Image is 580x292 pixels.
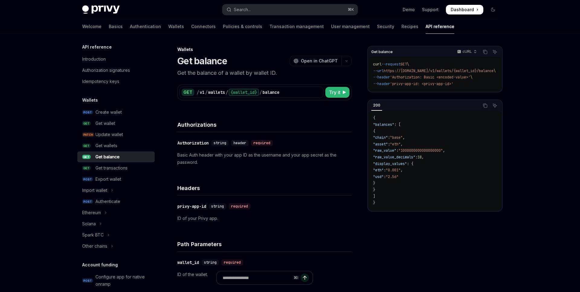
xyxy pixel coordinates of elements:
[82,19,101,34] a: Welcome
[417,155,422,160] span: 18
[426,19,454,34] a: API reference
[443,148,445,153] span: ,
[77,129,155,140] a: PATCHUpdate wallet
[325,87,350,98] button: Try it
[77,218,155,229] button: Toggle Solana section
[390,135,403,140] span: "base"
[384,168,386,173] span: :
[422,155,424,160] span: ,
[77,271,155,290] a: POSTConfigure app for native onramp
[77,65,155,76] a: Authorization signatures
[446,5,483,14] a: Dashboard
[222,4,358,15] button: Open search
[82,144,91,148] span: GET
[200,89,205,95] div: v1
[481,48,489,56] button: Copy the contents from the code block
[390,75,470,80] span: 'Authorization: Basic <encoded-value>'
[197,89,199,95] div: /
[82,261,118,268] h5: Account funding
[348,7,354,12] span: ⌘ K
[384,174,386,179] span: :
[401,168,403,173] span: ,
[177,151,352,166] p: Basic Auth header with your app ID as the username and your app secret as the password.
[95,273,151,288] div: Configure app for native onramp
[491,102,499,109] button: Ask AI
[95,198,120,205] div: Authenticate
[82,166,91,170] span: GET
[331,19,370,34] a: User management
[401,62,407,67] span: GET
[77,230,155,240] button: Toggle Spark BTC section
[177,240,352,248] h4: Path Parameters
[208,89,225,95] div: wallets
[290,56,341,66] button: Open in ChatGPT
[82,177,93,182] span: POST
[394,122,401,127] span: : [
[204,260,217,265] span: string
[470,75,472,80] span: \
[373,187,375,192] span: }
[386,174,398,179] span: "2.56"
[82,199,93,204] span: POST
[82,278,93,283] span: POST
[191,19,216,34] a: Connectors
[77,151,155,162] a: GETGet balance
[177,203,206,209] div: privy-app-id
[373,194,375,199] span: ]
[95,131,123,138] div: Update wallet
[82,56,106,63] div: Introduction
[229,89,259,96] div: {wallet_id}
[390,142,401,147] span: "eth"
[95,120,115,127] div: Get wallet
[373,155,415,160] span: "raw_value_decimals"
[388,142,390,147] span: :
[177,215,352,222] p: ID of your Privy app.
[259,89,262,95] div: /
[82,110,93,115] span: POST
[77,185,155,196] button: Toggle Import wallet section
[95,109,122,116] div: Create wallet
[82,220,96,227] div: Solana
[373,168,384,173] span: "eth"
[388,135,390,140] span: :
[301,274,309,282] button: Send message
[415,155,417,160] span: :
[223,19,262,34] a: Policies & controls
[77,241,155,252] button: Toggle Other chains section
[401,142,403,147] span: ,
[82,5,120,14] img: dark logo
[82,243,107,250] div: Other chains
[329,89,340,96] span: Try it
[177,184,352,192] h4: Headers
[373,181,375,186] span: }
[373,142,388,147] span: "asset"
[95,164,127,172] div: Get transactions
[82,67,130,74] div: Authorization signatures
[401,19,418,34] a: Recipes
[82,231,104,239] div: Spark BTC
[373,200,375,205] span: }
[234,6,251,13] div: Search...
[396,148,398,153] span: :
[177,121,352,129] h4: Authorizations
[95,176,121,183] div: Export wallet
[491,48,499,56] button: Ask AI
[82,97,98,104] h5: Wallets
[373,116,375,120] span: {
[462,49,472,54] p: cURL
[223,271,291,284] input: Ask a question...
[229,203,250,209] div: required
[77,196,155,207] a: POSTAuthenticate
[177,69,352,77] p: Get the balance of a wallet by wallet ID.
[77,174,155,185] a: POSTExport wallet
[182,89,194,96] div: GET
[386,168,401,173] span: "0.001"
[177,46,352,52] div: Wallets
[211,204,224,209] span: string
[82,187,107,194] div: Import wallet
[382,62,401,67] span: --request
[398,148,443,153] span: "1000000000000000000"
[263,89,279,95] div: balance
[177,259,199,265] div: wallet_id
[221,259,243,265] div: required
